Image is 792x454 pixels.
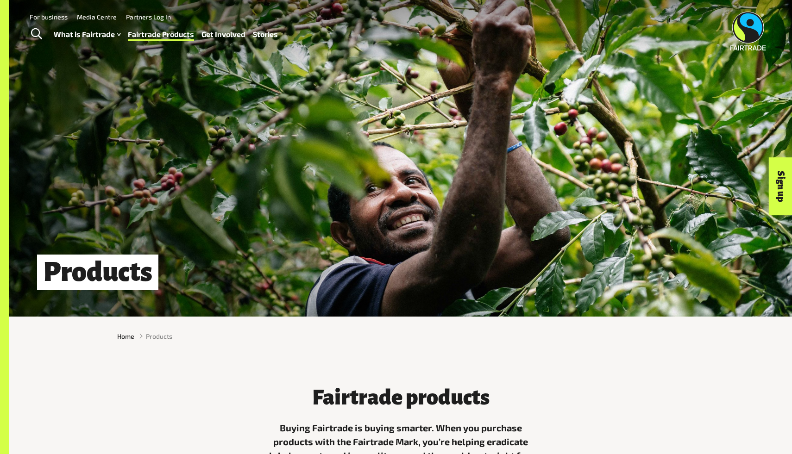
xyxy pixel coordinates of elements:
a: Get Involved [201,28,245,41]
a: What is Fairtrade [54,28,120,41]
a: For business [30,13,68,21]
a: Home [117,331,134,341]
a: Toggle Search [25,23,48,46]
a: Fairtrade Products [128,28,194,41]
a: Stories [253,28,278,41]
img: Fairtrade Australia New Zealand logo [730,12,766,50]
span: Products [146,331,172,341]
h1: Products [37,255,158,290]
a: Partners Log In [126,13,171,21]
h3: Fairtrade products [262,386,540,409]
a: Media Centre [77,13,117,21]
